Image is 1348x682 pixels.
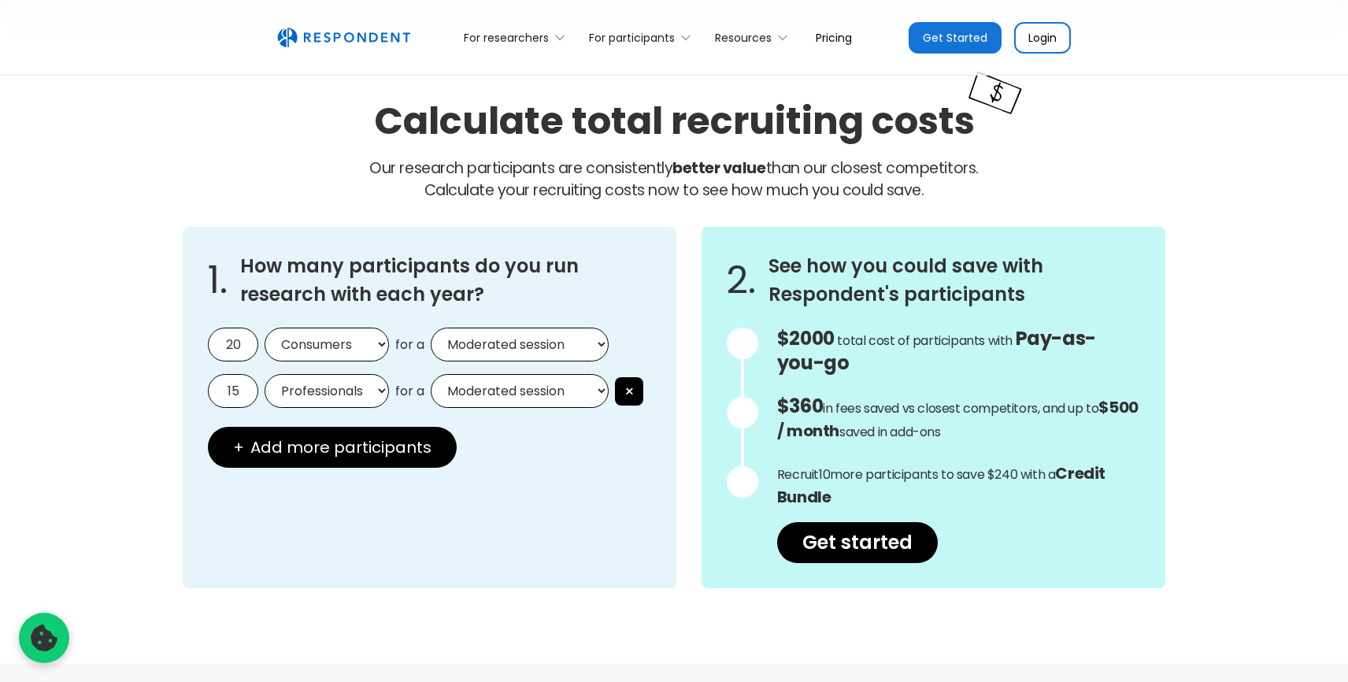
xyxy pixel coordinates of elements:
[1014,22,1071,54] a: Login
[777,393,823,419] span: $360
[240,252,651,309] h3: How many participants do you run research with each year?
[672,158,765,179] strong: better value
[706,19,803,56] div: Resources
[715,30,772,46] div: Resources
[580,19,706,56] div: For participants
[233,439,244,455] span: +
[777,395,1140,443] p: in fees saved vs closest competitors, and up to saved in add-ons
[374,95,975,147] h2: Calculate total recruiting costs
[777,325,1096,376] span: Pay-as-you-go
[183,158,1165,202] p: Our research participants are consistently than our closest competitors.
[464,30,549,46] div: For researchers
[208,272,228,288] span: 1.
[803,19,865,56] a: Pricing
[819,465,830,484] span: 10
[455,19,580,56] div: For researchers
[395,337,424,353] span: for a
[615,377,643,406] button: ×
[395,384,424,399] span: for a
[277,28,410,48] img: Untitled UI logotext
[768,252,1140,309] h3: See how you could save with Respondent's participants
[277,28,410,48] a: home
[250,439,431,455] span: Add more participants
[424,180,924,201] span: Calculate your recruiting costs now to see how much you could save.
[777,462,1140,510] p: Recruit more participants to save $240 with a
[777,522,938,563] a: Get started
[589,30,675,46] div: For participants
[909,22,1002,54] a: Get Started
[208,427,457,468] button: + Add more participants
[727,272,756,288] span: 2.
[777,325,835,351] span: $2000
[777,396,1139,442] strong: $500 / month
[837,332,1013,350] span: total cost of participants with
